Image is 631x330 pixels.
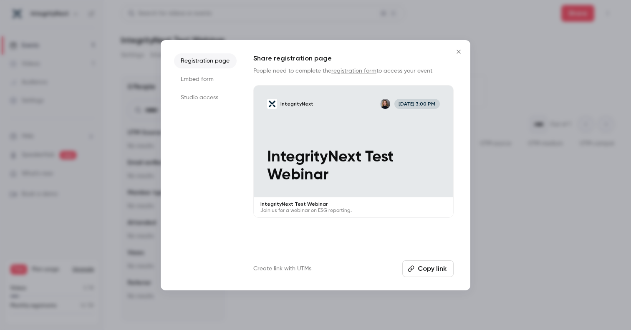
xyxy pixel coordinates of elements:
p: Join us for a webinar on ESG reporting. [260,207,447,214]
a: IntegrityNext Test Webinar IntegrityNextLarissa Brachvogel[DATE] 3:00 PMIntegrityNext Test Webina... [253,85,454,218]
p: IntegrityNext [280,101,313,107]
span: [DATE] 3:00 PM [394,99,440,109]
button: Close [450,43,467,60]
img: Larissa Brachvogel [380,99,390,109]
h1: Share registration page [253,53,454,63]
a: Create link with UTMs [253,265,311,273]
li: Registration page [174,53,237,68]
button: Copy link [402,260,454,277]
p: People need to complete the to access your event [253,67,454,75]
p: IntegrityNext Test Webinar [267,148,440,184]
a: registration form [331,68,376,74]
li: Embed form [174,72,237,87]
li: Studio access [174,90,237,105]
img: IntegrityNext Test Webinar [267,99,277,109]
p: IntegrityNext Test Webinar [260,201,447,207]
